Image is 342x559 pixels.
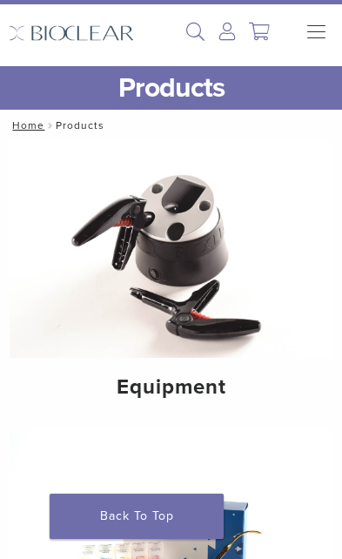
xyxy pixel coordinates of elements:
nav: Primary Navigation [293,17,305,52]
img: Bioclear [9,25,134,41]
a: Home [7,119,44,131]
a: Back To Top [50,494,224,539]
img: Equipment [10,142,332,358]
span: / [44,121,56,130]
h4: Equipment [23,372,319,403]
a: Equipment [10,142,332,414]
